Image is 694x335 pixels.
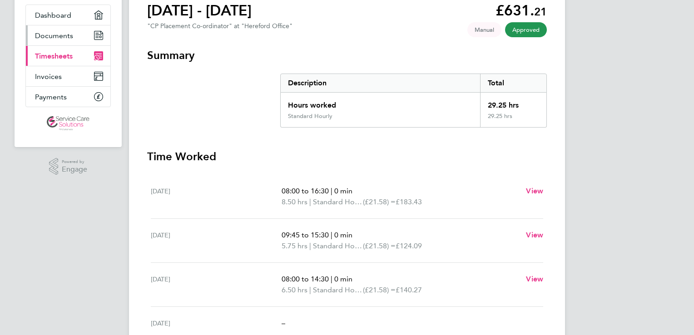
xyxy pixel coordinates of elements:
[334,275,352,283] span: 0 min
[396,286,422,294] span: £140.27
[151,318,282,329] div: [DATE]
[147,48,547,63] h3: Summary
[282,241,307,250] span: 5.75 hrs
[313,197,363,207] span: Standard Hourly
[534,5,547,18] span: 21
[147,22,292,30] div: "CP Placement Co-ordinator" at "Hereford Office"
[280,74,547,128] div: Summary
[331,187,332,195] span: |
[334,187,352,195] span: 0 min
[505,22,547,37] span: This timesheet has been approved.
[363,197,396,206] span: (£21.58) =
[396,197,422,206] span: £183.43
[35,11,71,20] span: Dashboard
[496,2,547,19] app-decimal: £631.
[313,241,363,251] span: Standard Hourly
[480,113,546,127] div: 29.25 hrs
[526,230,543,241] a: View
[309,286,311,294] span: |
[282,286,307,294] span: 6.50 hrs
[334,231,352,239] span: 0 min
[26,46,110,66] a: Timesheets
[281,93,480,113] div: Hours worked
[151,274,282,296] div: [DATE]
[282,197,307,206] span: 8.50 hrs
[526,187,543,195] span: View
[26,5,110,25] a: Dashboard
[363,286,396,294] span: (£21.58) =
[35,52,73,60] span: Timesheets
[480,74,546,92] div: Total
[26,66,110,86] a: Invoices
[526,275,543,283] span: View
[25,116,111,131] a: Go to home page
[147,149,547,164] h3: Time Worked
[282,319,285,327] span: –
[62,166,87,173] span: Engage
[281,74,480,92] div: Description
[151,230,282,251] div: [DATE]
[526,231,543,239] span: View
[151,186,282,207] div: [DATE]
[309,197,311,206] span: |
[147,1,252,20] h1: [DATE] - [DATE]
[282,187,329,195] span: 08:00 to 16:30
[467,22,501,37] span: This timesheet was manually created.
[35,31,73,40] span: Documents
[313,285,363,296] span: Standard Hourly
[480,93,546,113] div: 29.25 hrs
[47,116,89,131] img: servicecare-logo-retina.png
[26,87,110,107] a: Payments
[62,158,87,166] span: Powered by
[396,241,422,250] span: £124.09
[363,241,396,250] span: (£21.58) =
[49,158,88,175] a: Powered byEngage
[282,231,329,239] span: 09:45 to 15:30
[526,186,543,197] a: View
[26,25,110,45] a: Documents
[331,275,332,283] span: |
[526,274,543,285] a: View
[288,113,332,120] div: Standard Hourly
[309,241,311,250] span: |
[282,275,329,283] span: 08:00 to 14:30
[35,72,62,81] span: Invoices
[35,93,67,101] span: Payments
[331,231,332,239] span: |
